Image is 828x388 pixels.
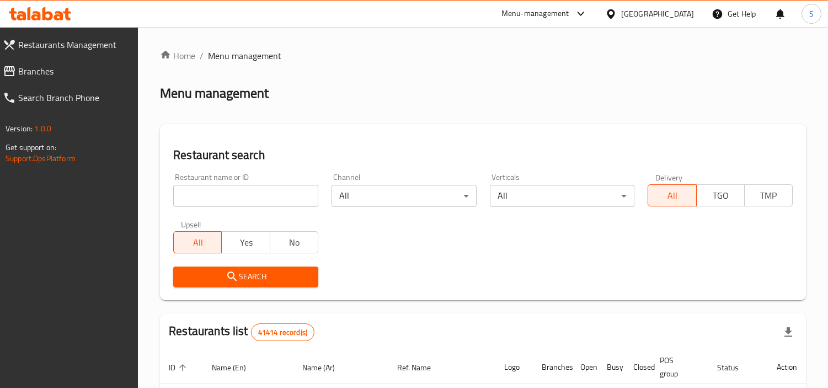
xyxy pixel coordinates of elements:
[648,184,696,206] button: All
[744,184,793,206] button: TMP
[226,235,265,251] span: Yes
[160,84,269,102] h2: Menu management
[332,185,477,207] div: All
[270,231,318,253] button: No
[6,140,56,155] span: Get support on:
[717,361,753,374] span: Status
[624,350,651,384] th: Closed
[34,121,51,136] span: 1.0.0
[775,319,802,346] div: Export file
[169,361,190,374] span: ID
[397,361,445,374] span: Ref. Name
[490,185,635,207] div: All
[653,188,692,204] span: All
[160,49,195,62] a: Home
[173,185,318,207] input: Search for restaurant name or ID..
[221,231,270,253] button: Yes
[275,235,314,251] span: No
[182,270,309,284] span: Search
[495,350,533,384] th: Logo
[181,220,201,228] label: Upsell
[571,350,598,384] th: Open
[6,151,76,166] a: Support.OpsPlatform
[178,235,217,251] span: All
[696,184,745,206] button: TGO
[501,7,569,20] div: Menu-management
[768,350,806,384] th: Action
[6,121,33,136] span: Version:
[173,267,318,287] button: Search
[749,188,788,204] span: TMP
[18,38,130,51] span: Restaurants Management
[212,361,260,374] span: Name (En)
[701,188,740,204] span: TGO
[173,231,222,253] button: All
[252,327,314,338] span: 41414 record(s)
[533,350,571,384] th: Branches
[18,91,130,104] span: Search Branch Phone
[173,147,793,163] h2: Restaurant search
[655,173,683,181] label: Delivery
[200,49,204,62] li: /
[302,361,349,374] span: Name (Ar)
[621,8,694,20] div: [GEOGRAPHIC_DATA]
[18,65,130,78] span: Branches
[251,323,314,341] div: Total records count
[208,49,281,62] span: Menu management
[169,323,314,341] h2: Restaurants list
[660,354,695,380] span: POS group
[160,49,806,62] nav: breadcrumb
[598,350,624,384] th: Busy
[809,8,814,20] span: S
